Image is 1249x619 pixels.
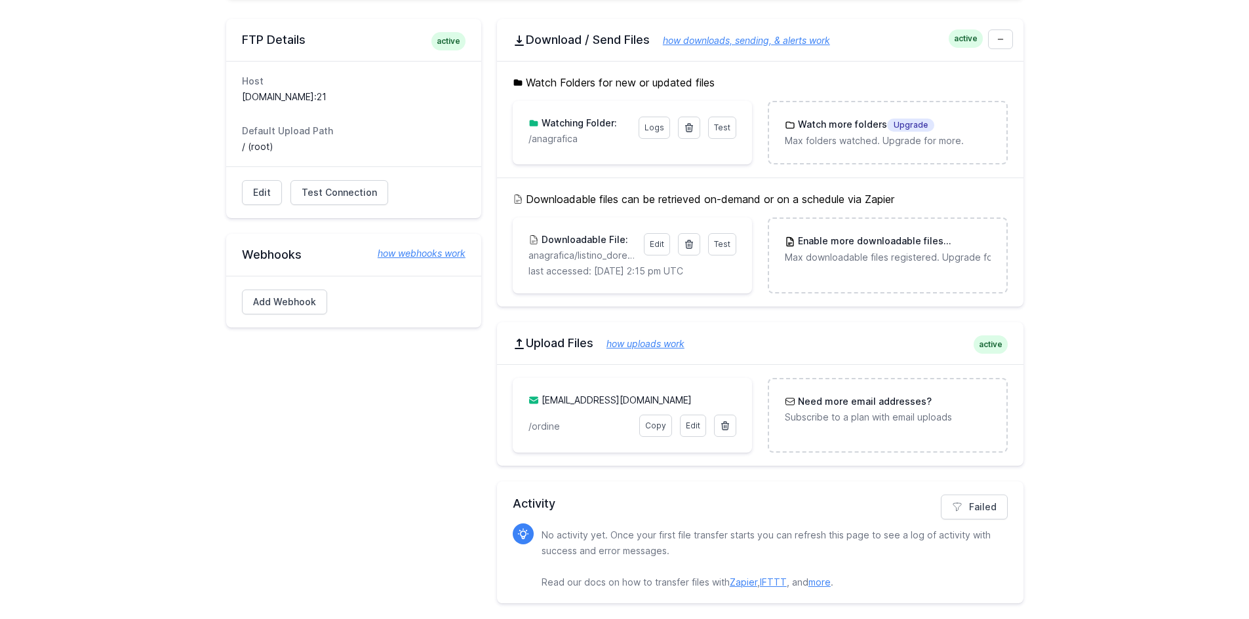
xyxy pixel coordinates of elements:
h2: Activity [513,495,1008,513]
p: No activity yet. Once your first file transfer starts you can refresh this page to see a log of a... [542,527,997,590]
h2: Download / Send Files [513,32,1008,48]
a: Test [708,117,736,139]
p: Max folders watched. Upgrade for more. [785,134,990,147]
a: Zapier [730,576,757,588]
iframe: Drift Widget Chat Controller [1183,553,1233,603]
a: Watch more foldersUpgrade Max folders watched. Upgrade for more. [769,102,1006,163]
span: Test Connection [302,186,377,199]
h3: Enable more downloadable files [795,234,990,248]
dt: Default Upload Path [242,124,466,138]
h3: Watch more folders [795,118,934,132]
span: Test [714,122,730,132]
span: Test [714,239,730,249]
span: active [431,32,466,50]
p: /ordine [528,420,631,433]
a: Failed [941,495,1008,519]
h5: Watch Folders for new or updated files [513,75,1008,90]
a: Logs [639,117,670,139]
a: Edit [242,180,282,205]
a: Test [708,233,736,255]
p: Max downloadable files registered. Upgrade for more. [785,251,990,264]
dt: Host [242,75,466,88]
a: IFTTT [760,576,787,588]
a: Edit [680,415,706,437]
dd: / (root) [242,140,466,153]
p: last accessed: [DATE] 2:15 pm UTC [528,265,736,278]
dd: [DOMAIN_NAME]:21 [242,90,466,103]
span: active [949,29,983,48]
a: Edit [644,233,670,255]
p: Subscribe to a plan with email uploads [785,411,990,424]
a: Test Connection [290,180,388,205]
span: Upgrade [943,235,991,248]
h5: Downloadable files can be retrieved on-demand or on a schedule via Zapier [513,191,1008,207]
p: anagrafica/listino_doreca.csv [528,249,636,262]
span: active [974,335,1008,354]
h3: Need more email addresses? [795,395,932,408]
a: Enable more downloadable filesUpgrade Max downloadable files registered. Upgrade for more. [769,219,1006,280]
a: more [808,576,831,588]
span: Upgrade [887,119,934,132]
h3: Watching Folder: [539,117,617,130]
a: [EMAIL_ADDRESS][DOMAIN_NAME] [542,394,692,405]
a: Need more email addresses? Subscribe to a plan with email uploads [769,379,1006,440]
a: how webhooks work [365,247,466,260]
h2: FTP Details [242,32,466,48]
a: Copy [639,415,672,437]
h2: Webhooks [242,247,466,263]
a: Add Webhook [242,290,327,314]
a: how downloads, sending, & alerts work [650,35,830,46]
h2: Upload Files [513,335,1008,351]
h3: Downloadable File: [539,233,628,246]
p: /anagrafica [528,132,631,145]
a: how uploads work [593,338,684,349]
